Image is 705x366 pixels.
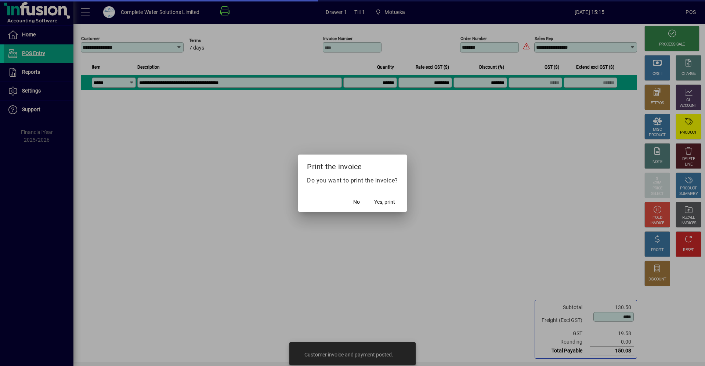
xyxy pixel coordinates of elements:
[307,176,398,185] p: Do you want to print the invoice?
[298,155,407,176] h2: Print the invoice
[374,198,395,206] span: Yes, print
[371,196,398,209] button: Yes, print
[345,196,368,209] button: No
[353,198,360,206] span: No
